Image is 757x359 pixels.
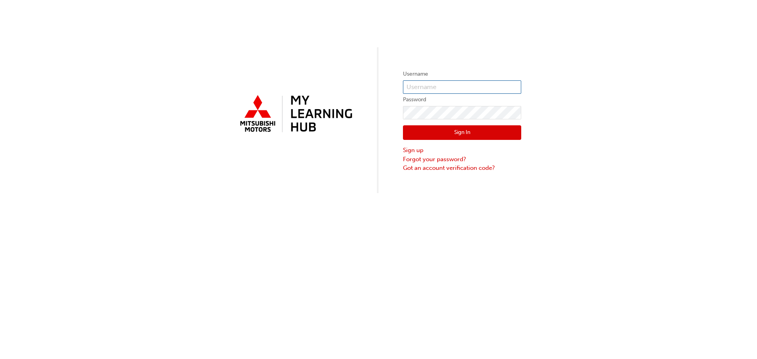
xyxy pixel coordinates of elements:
input: Username [403,80,521,94]
label: Password [403,95,521,104]
label: Username [403,69,521,79]
a: Sign up [403,146,521,155]
button: Sign In [403,125,521,140]
a: Forgot your password? [403,155,521,164]
a: Got an account verification code? [403,164,521,173]
img: mmal [236,92,354,137]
